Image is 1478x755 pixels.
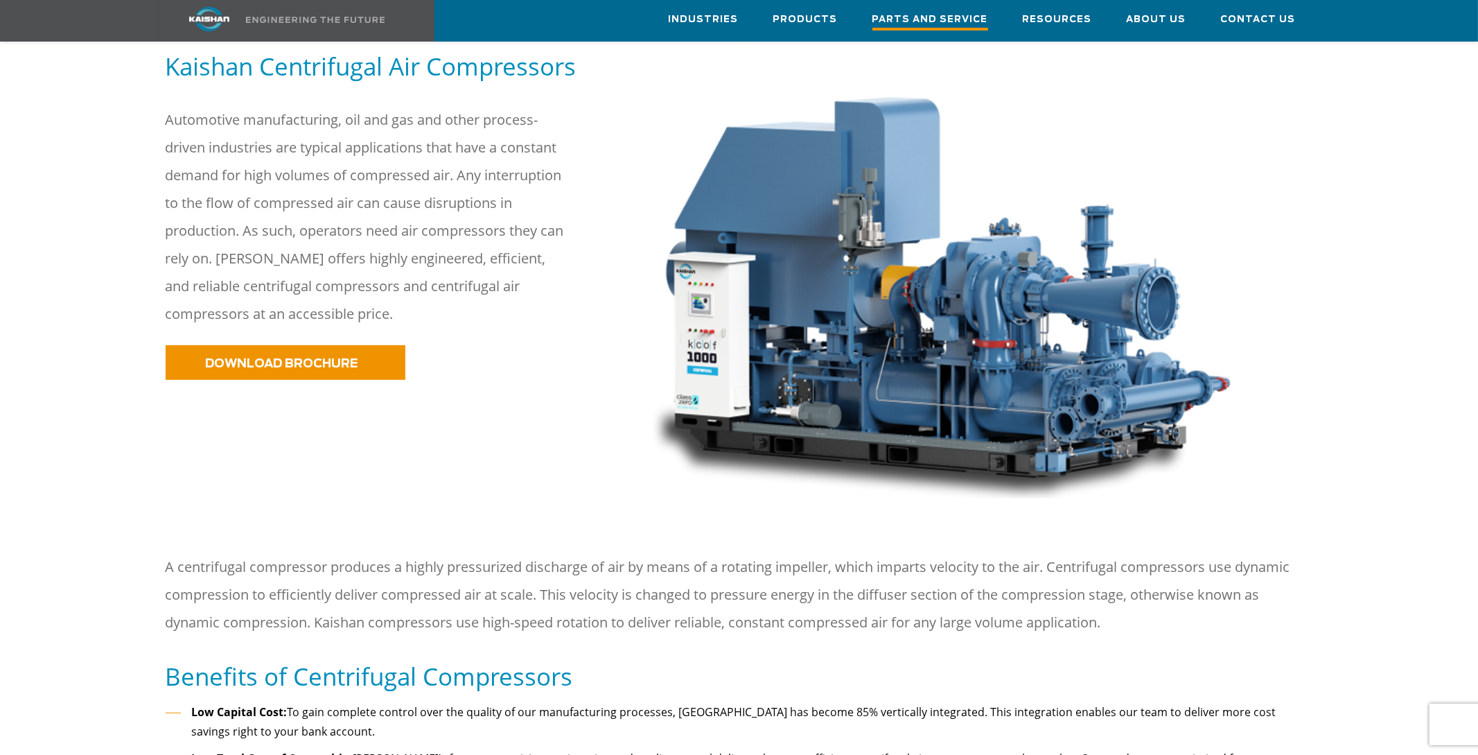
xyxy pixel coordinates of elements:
span: Parts and Service [872,12,988,31]
h5: Kaishan Centrifugal Air Compressors [166,51,615,82]
span: Resources [1023,12,1092,28]
li: To gain complete control over the quality of our manufacturing processes, [GEOGRAPHIC_DATA] has b... [166,702,1313,742]
span: Industries [669,12,739,28]
strong: Low Capital Cost: [192,704,288,720]
span: Contact Us [1221,12,1296,28]
span: About Us [1127,12,1186,28]
span: DOWNLOAD BROCHURE [206,358,358,370]
a: Resources [1023,1,1092,38]
img: Untitled-2 [631,51,1245,512]
a: Industries [669,1,739,38]
span: Products [773,12,838,28]
a: Products [773,1,838,38]
img: Engineering the future [246,17,385,23]
a: About Us [1127,1,1186,38]
a: Parts and Service [872,1,988,41]
p: Automotive manufacturing, oil and gas and other process-driven industries are typical application... [166,106,568,328]
a: DOWNLOAD BROCHURE [166,345,405,380]
img: kaishan logo [157,7,261,31]
p: A centrifugal compressor produces a highly pressurized discharge of air by means of a rotating im... [166,553,1313,636]
h5: Benefits of Centrifugal Compressors [166,661,1313,692]
a: Contact Us [1221,1,1296,38]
